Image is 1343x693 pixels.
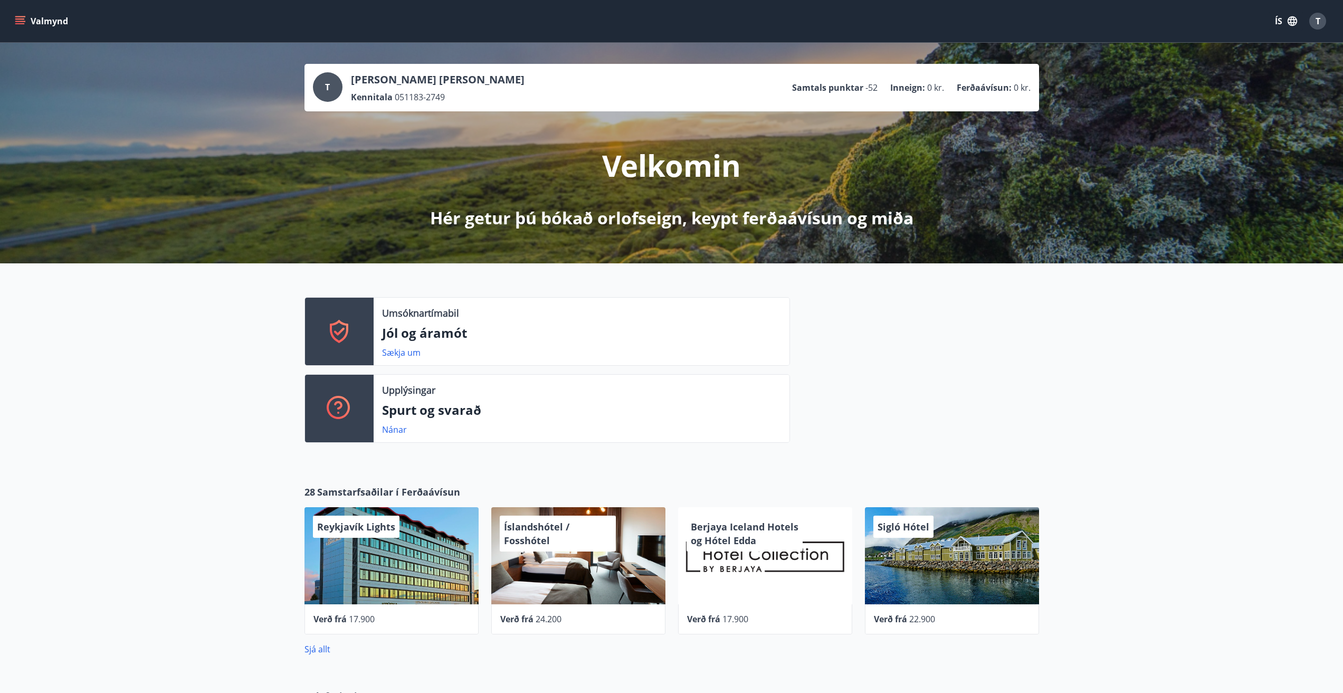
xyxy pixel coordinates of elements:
[722,613,748,625] span: 17.900
[687,613,720,625] span: Verð frá
[927,82,944,93] span: 0 kr.
[349,613,375,625] span: 17.900
[1316,15,1320,27] span: T
[382,424,407,435] a: Nánar
[304,643,330,655] a: Sjá allt
[1014,82,1031,93] span: 0 kr.
[351,72,525,87] p: [PERSON_NAME] [PERSON_NAME]
[1305,8,1330,34] button: T
[13,12,72,31] button: menu
[313,613,347,625] span: Verð frá
[382,306,459,320] p: Umsóknartímabil
[325,81,330,93] span: T
[500,613,534,625] span: Verð frá
[317,520,395,533] span: Reykjavík Lights
[304,485,315,499] span: 28
[382,383,435,397] p: Upplýsingar
[317,485,460,499] span: Samstarfsaðilar í Ferðaávísun
[351,91,393,103] p: Kennitala
[382,401,781,419] p: Spurt og svarað
[430,206,913,230] p: Hér getur þú bókað orlofseign, keypt ferðaávísun og miða
[890,82,925,93] p: Inneign :
[691,520,798,547] span: Berjaya Iceland Hotels og Hótel Edda
[865,82,878,93] span: -52
[382,347,421,358] a: Sækja um
[536,613,561,625] span: 24.200
[878,520,929,533] span: Sigló Hótel
[792,82,863,93] p: Samtals punktar
[874,613,907,625] span: Verð frá
[909,613,935,625] span: 22.900
[504,520,569,547] span: Íslandshótel / Fosshótel
[602,145,741,185] p: Velkomin
[957,82,1012,93] p: Ferðaávísun :
[382,324,781,342] p: Jól og áramót
[1269,12,1303,31] button: ÍS
[395,91,445,103] span: 051183-2749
